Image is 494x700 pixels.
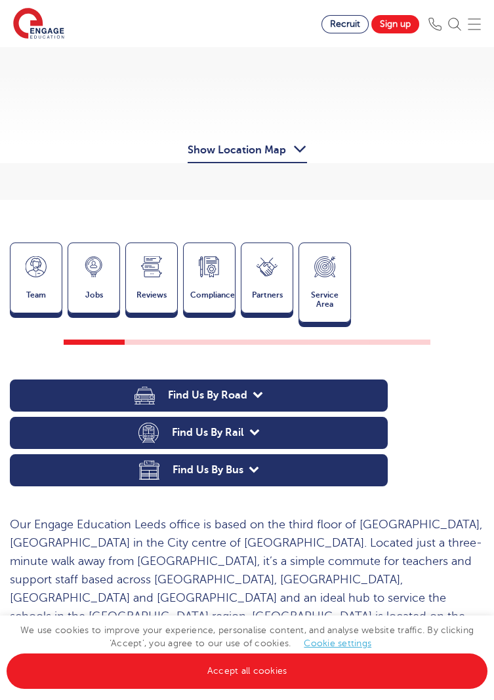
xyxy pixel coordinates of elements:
img: Engage Education [13,8,64,41]
button: 4 of 6 [247,340,308,345]
span: Find Us By Rail [138,425,260,440]
img: Phone [428,18,442,31]
span: Service Area [306,290,344,309]
span: We use cookies to improve your experience, personalise content, and analyse website traffic. By c... [7,625,487,676]
a: Recruit [321,15,369,33]
img: Search [448,18,461,31]
button: Show Location Map [188,138,307,163]
img: Mobile Menu [468,18,481,31]
a: Cookie settings [304,638,371,648]
span: Team [17,290,55,300]
span: Partners [248,290,286,300]
a: Accept all cookies [7,653,487,689]
span: Our Engage Education Leeds office is based on the third floor of [GEOGRAPHIC_DATA], [GEOGRAPHIC_D... [10,518,482,678]
span: Reviews [133,290,171,300]
a: Sign up [371,15,419,33]
span: Find Us By Bus [139,462,259,478]
button: 5 of 6 [308,340,369,345]
span: Jobs [75,290,113,300]
button: 2 of 6 [125,340,186,345]
button: 3 of 6 [186,340,247,345]
span: Compliance [190,290,228,300]
span: Recruit [330,19,360,29]
button: 1 of 6 [64,340,125,345]
span: Find Us By Road [134,387,263,403]
button: 6 of 6 [369,340,430,345]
